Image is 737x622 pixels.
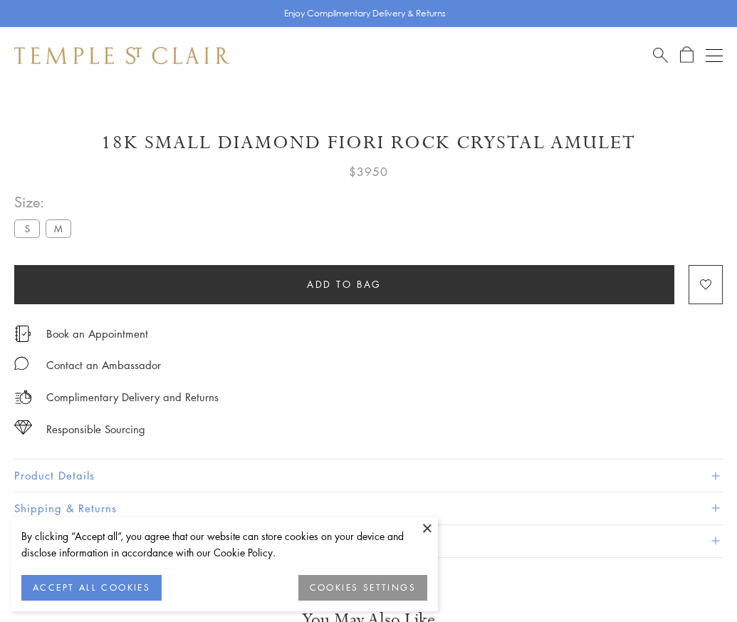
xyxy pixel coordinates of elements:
[680,46,694,64] a: Open Shopping Bag
[14,265,674,304] button: Add to bag
[14,460,723,492] button: Product Details
[14,420,32,435] img: icon_sourcing.svg
[298,575,427,601] button: COOKIES SETTINGS
[46,388,219,406] p: Complimentary Delivery and Returns
[14,388,32,406] img: icon_delivery.svg
[46,420,145,438] div: Responsible Sourcing
[284,6,446,21] p: Enjoy Complimentary Delivery & Returns
[14,190,77,214] span: Size:
[46,219,71,237] label: M
[46,326,148,341] a: Book an Appointment
[653,46,668,64] a: Search
[14,326,31,342] img: icon_appointment.svg
[21,528,427,561] div: By clicking “Accept all”, you agree that our website can store cookies on your device and disclos...
[706,47,723,64] button: Open navigation
[46,356,161,374] div: Contact an Ambassador
[14,47,229,64] img: Temple St. Clair
[21,575,162,601] button: ACCEPT ALL COOKIES
[349,162,388,181] span: $3950
[14,356,28,370] img: MessageIcon-01_2.svg
[14,219,40,237] label: S
[307,276,382,292] span: Add to bag
[14,492,723,524] button: Shipping & Returns
[14,130,723,155] h1: 18K Small Diamond Fiori Rock Crystal Amulet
